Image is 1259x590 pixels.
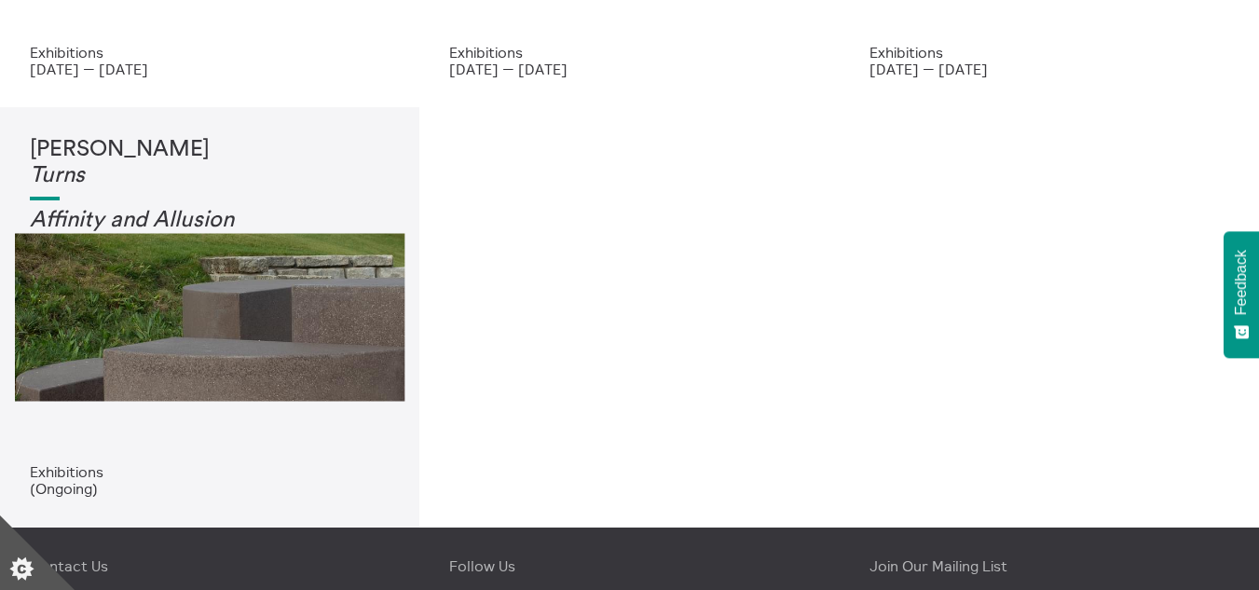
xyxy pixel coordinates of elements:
h4: Follow Us [449,557,809,574]
p: Exhibitions [869,44,1229,61]
p: Exhibitions [30,463,390,480]
p: (Ongoing) [30,480,390,497]
h4: Join Our Mailing List [869,557,1229,574]
em: Affinity and Allusi [30,209,209,231]
p: Exhibitions [449,44,809,61]
p: [DATE] — [DATE] [449,61,809,77]
h4: Contact Us [30,557,390,574]
p: [DATE] — [DATE] [30,61,390,77]
h1: [PERSON_NAME] [30,137,390,188]
p: [DATE] — [DATE] [869,61,1229,77]
span: Feedback [1233,250,1250,315]
em: Turns [30,164,85,186]
em: on [209,209,234,231]
p: Exhibitions [30,44,390,61]
button: Feedback - Show survey [1224,231,1259,358]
